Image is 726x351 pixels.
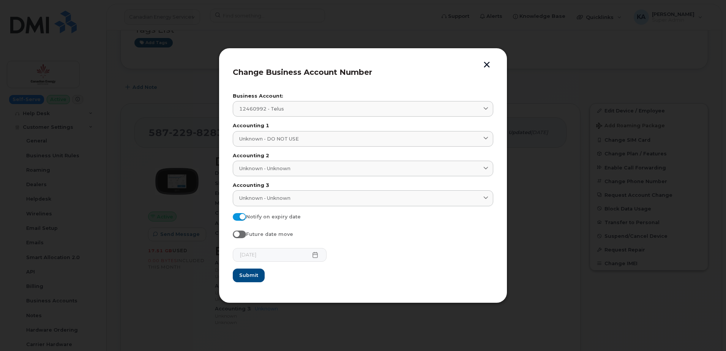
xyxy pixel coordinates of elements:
label: Business Account: [233,94,493,99]
label: Accounting 2 [233,153,493,158]
span: Unknown - Unknown [239,194,290,202]
a: Unknown - Unknown [233,190,493,206]
span: Unknown - DO NOT USE [239,135,299,142]
span: Notify on expiry date [246,214,301,220]
span: Change Business Account Number [233,68,372,77]
span: Submit [239,272,258,279]
span: Unknown - Unknown [239,165,290,172]
label: Accounting 1 [233,123,493,128]
input: Future date move [233,231,239,237]
a: Unknown - DO NOT USE [233,131,493,147]
span: Future date move [246,231,293,237]
label: Accounting 3 [233,183,493,188]
button: Submit [233,269,265,282]
a: 12460992 - Telus [233,101,493,117]
a: Unknown - Unknown [233,161,493,176]
span: 12460992 - Telus [239,105,284,112]
input: Notify on expiry date [233,213,239,219]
